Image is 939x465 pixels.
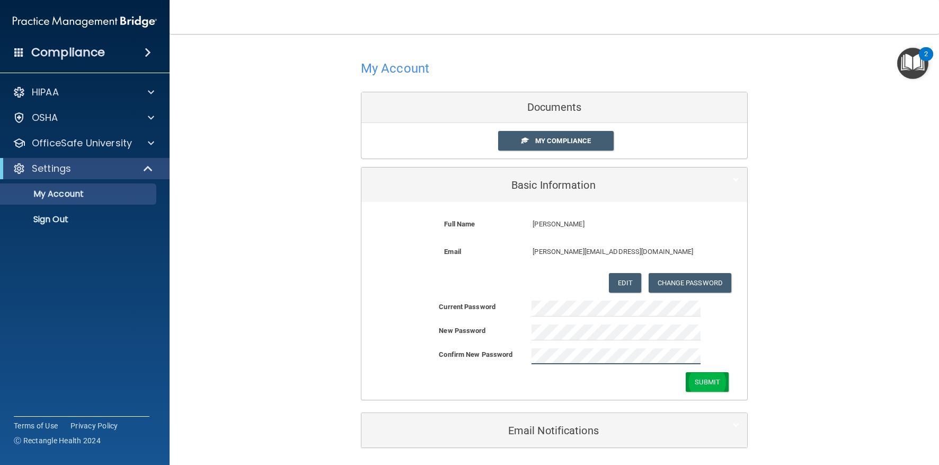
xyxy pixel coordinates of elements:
[686,372,729,392] button: Submit
[649,273,732,293] button: Change Password
[535,137,591,145] span: My Compliance
[32,111,58,124] p: OSHA
[924,54,928,68] div: 2
[7,189,152,199] p: My Account
[533,245,694,258] p: [PERSON_NAME][EMAIL_ADDRESS][DOMAIN_NAME]
[70,420,118,431] a: Privacy Policy
[439,350,512,358] b: Confirm New Password
[897,48,928,79] button: Open Resource Center, 2 new notifications
[444,220,475,228] b: Full Name
[7,214,152,225] p: Sign Out
[439,303,495,311] b: Current Password
[32,86,59,99] p: HIPAA
[369,418,739,442] a: Email Notifications
[31,45,105,60] h4: Compliance
[32,162,71,175] p: Settings
[13,11,157,32] img: PMB logo
[361,62,429,75] h4: My Account
[13,111,154,124] a: OSHA
[14,435,101,446] span: Ⓒ Rectangle Health 2024
[369,425,707,436] h5: Email Notifications
[361,92,747,123] div: Documents
[369,179,707,191] h5: Basic Information
[609,273,641,293] button: Edit
[13,86,154,99] a: HIPAA
[14,420,58,431] a: Terms of Use
[444,248,461,256] b: Email
[439,327,485,335] b: New Password
[13,137,154,150] a: OfficeSafe University
[32,137,132,150] p: OfficeSafe University
[369,173,739,197] a: Basic Information
[533,218,694,231] p: [PERSON_NAME]
[13,162,154,175] a: Settings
